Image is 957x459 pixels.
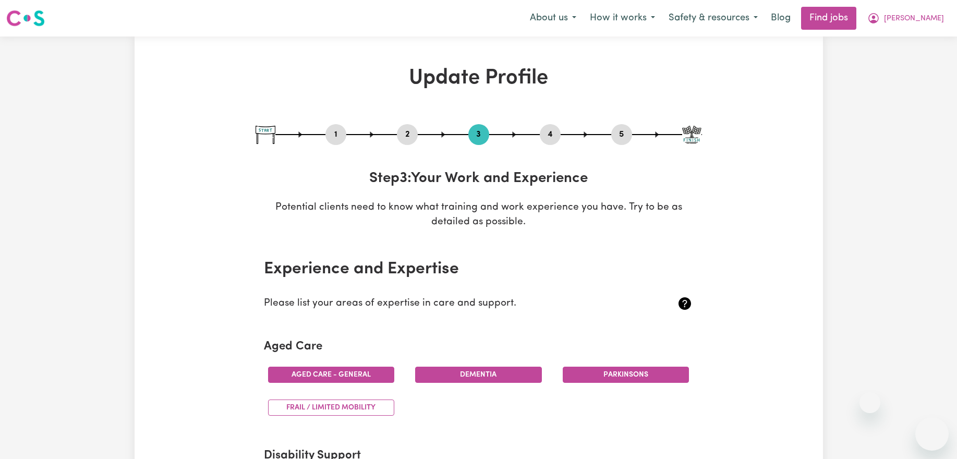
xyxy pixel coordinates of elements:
[6,6,45,30] a: Careseekers logo
[523,7,583,29] button: About us
[765,7,797,30] a: Blog
[563,367,689,383] button: Parkinsons
[256,200,702,231] p: Potential clients need to know what training and work experience you have. Try to be as detailed ...
[264,296,622,311] p: Please list your areas of expertise in care and support.
[268,400,395,416] button: Frail / limited mobility
[397,128,418,141] button: Go to step 2
[6,9,45,28] img: Careseekers logo
[256,66,702,91] h1: Update Profile
[662,7,765,29] button: Safety & resources
[540,128,561,141] button: Go to step 4
[859,392,880,413] iframe: Close message
[264,259,694,279] h2: Experience and Expertise
[915,417,949,451] iframe: Button to launch messaging window
[415,367,542,383] button: Dementia
[268,367,395,383] button: Aged care - General
[801,7,856,30] a: Find jobs
[611,128,632,141] button: Go to step 5
[468,128,489,141] button: Go to step 3
[256,170,702,188] h3: Step 3 : Your Work and Experience
[264,340,694,354] h2: Aged Care
[325,128,346,141] button: Go to step 1
[861,7,951,29] button: My Account
[583,7,662,29] button: How it works
[884,13,944,25] span: [PERSON_NAME]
